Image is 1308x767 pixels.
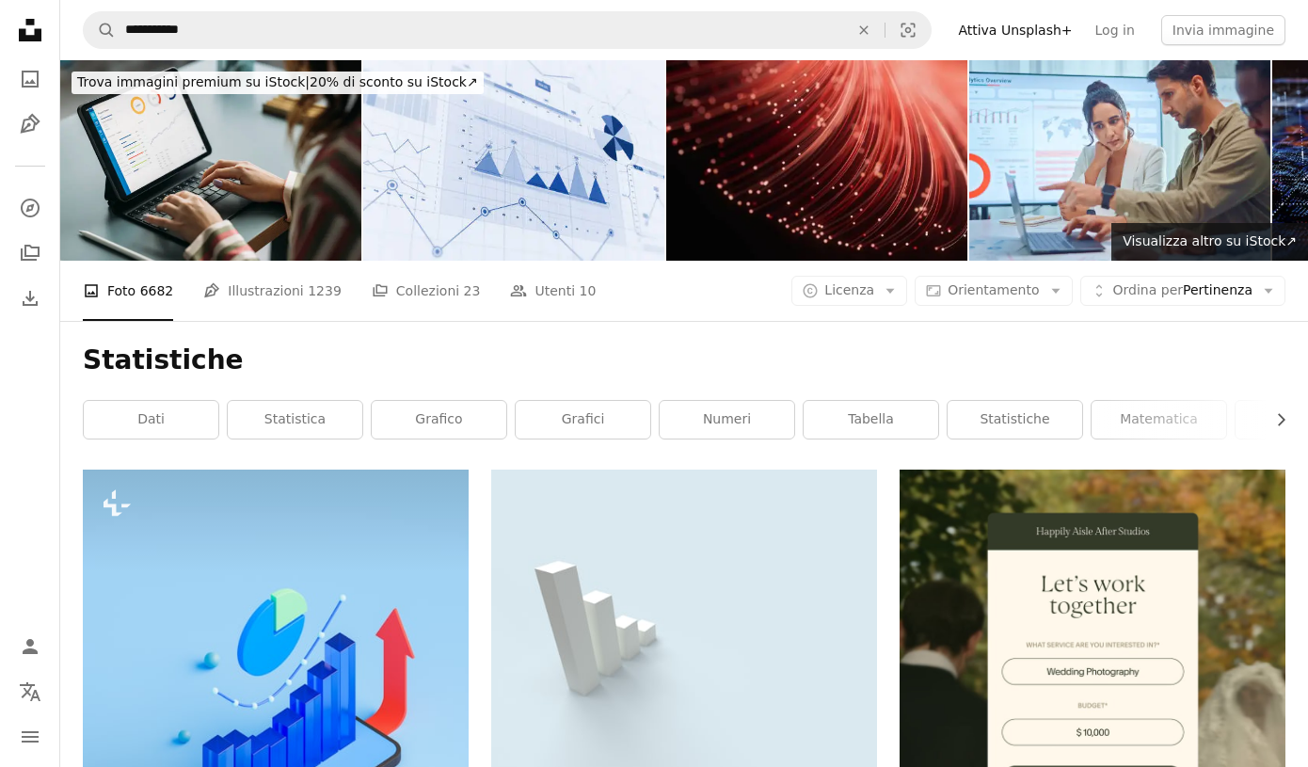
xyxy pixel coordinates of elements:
[885,12,931,48] button: Ricerca visiva
[510,261,596,321] a: Utenti 10
[372,401,506,439] a: grafico
[203,261,342,321] a: Illustrazioni 1239
[947,15,1083,45] a: Attiva Unsplash+
[228,401,362,439] a: statistica
[83,344,1285,377] h1: Statistiche
[791,276,907,306] button: Licenza
[580,280,597,301] span: 10
[666,60,967,261] img: Una scia di fili rosso vivo che si snodano e si intersecano all'aria aperta
[948,282,1039,297] span: Orientamento
[824,282,874,297] span: Licenza
[84,401,218,439] a: dati
[1111,223,1308,261] a: Visualizza altro su iStock↗
[11,628,49,665] a: Accedi / Registrati
[948,401,1082,439] a: Statistiche
[60,60,495,105] a: Trova immagini premium su iStock|20% di sconto su iStock↗
[1080,276,1285,306] button: Ordina perPertinenza
[1161,15,1285,45] button: Invia immagine
[83,718,469,735] a: un telefono con un grafico su di esso e un simbolo del dollaro accanto ad esso
[1264,401,1285,439] button: scorri la lista a destra
[915,276,1072,306] button: Orientamento
[660,401,794,439] a: Numeri
[11,718,49,756] button: Menu
[83,11,932,49] form: Trova visual in tutto il sito
[308,280,342,301] span: 1239
[84,12,116,48] button: Cerca su Unsplash
[372,261,481,321] a: Collezioni 23
[11,60,49,98] a: Foto
[1084,15,1146,45] a: Log in
[843,12,885,48] button: Elimina
[11,234,49,272] a: Collezioni
[1113,282,1183,297] span: Ordina per
[464,280,481,301] span: 23
[77,74,310,89] span: Trova immagini premium su iStock |
[11,280,49,317] a: Cronologia download
[11,189,49,227] a: Esplora
[969,60,1270,261] img: A team of multiethnic developers is meeting to discuss the data analytics of marketing.
[72,72,484,94] div: 20% di sconto su iStock ↗
[516,401,650,439] a: Grafici
[60,60,361,261] img: Donna professionista che analizza i dati sulla tavoletta alla scrivania del lavoro
[11,105,49,143] a: Illustrazioni
[804,401,938,439] a: tabella
[1113,281,1252,300] span: Pertinenza
[363,60,664,261] img: Grafici, grafici e diagrammi aziendali finanziari. Rendering illustrazione 3D
[1123,233,1297,248] span: Visualizza altro su iStock ↗
[1092,401,1226,439] a: matematica
[491,615,877,632] a: Un grafico a barre viene visualizzato su uno sfondo blu
[11,673,49,711] button: Lingua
